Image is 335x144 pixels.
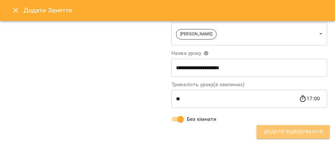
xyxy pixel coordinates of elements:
svg: Вкажіть назву уроку або виберіть клієнтів [203,51,209,56]
button: Close [8,3,24,18]
h6: Додати Заняття [24,5,327,15]
div: [PERSON_NAME] [171,22,327,45]
span: [PERSON_NAME] [176,31,216,37]
span: Без кімнати [187,115,217,123]
span: Назва уроку [171,51,209,56]
label: Тривалість уроку(в хвилинах) [171,82,327,87]
span: Додати Відвідування [264,128,323,136]
button: Додати Відвідування [256,125,330,139]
